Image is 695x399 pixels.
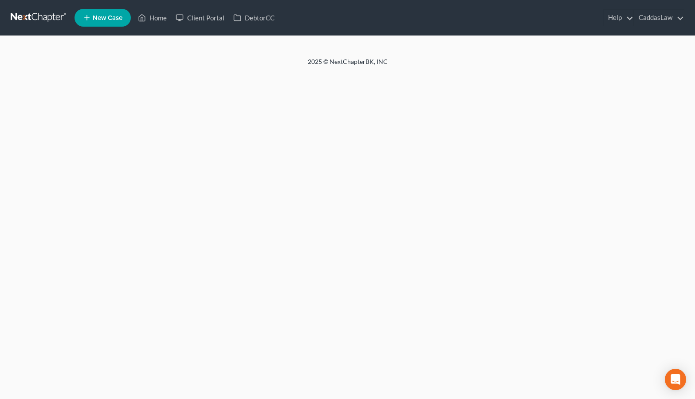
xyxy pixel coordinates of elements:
a: CaddasLaw [634,10,684,26]
new-legal-case-button: New Case [75,9,131,27]
div: Open Intercom Messenger [665,369,686,390]
a: Client Portal [171,10,229,26]
a: Help [604,10,633,26]
a: DebtorCC [229,10,279,26]
div: 2025 © NextChapterBK, INC [95,57,601,73]
a: Home [134,10,171,26]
